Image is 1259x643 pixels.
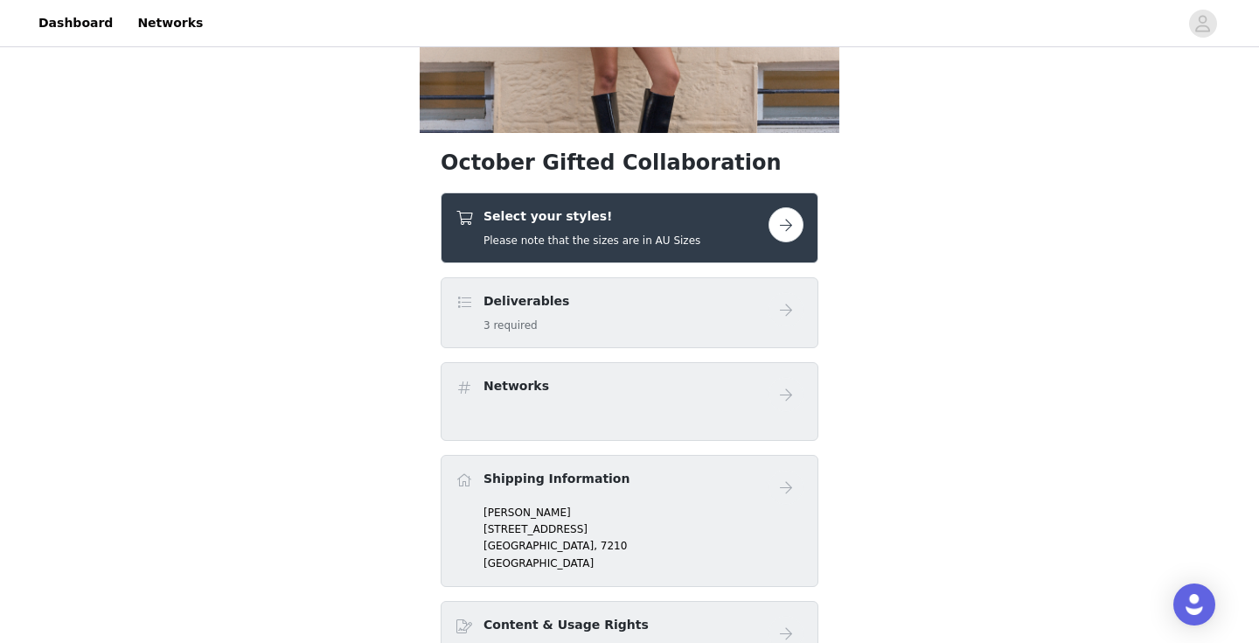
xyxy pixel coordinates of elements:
h4: Content & Usage Rights [483,616,649,634]
div: Deliverables [441,277,818,348]
div: Shipping Information [441,455,818,587]
p: [STREET_ADDRESS] [483,521,803,537]
h4: Networks [483,377,549,395]
span: [GEOGRAPHIC_DATA], [483,540,597,552]
p: [PERSON_NAME] [483,505,803,521]
span: 7210 [601,540,628,552]
div: Networks [441,362,818,441]
h5: 3 required [483,318,569,333]
h5: Please note that the sizes are in AU Sizes [483,233,700,248]
a: Networks [127,3,213,43]
h4: Deliverables [483,292,569,311]
a: Dashboard [28,3,123,43]
p: [GEOGRAPHIC_DATA] [483,556,803,571]
div: Open Intercom Messenger [1173,584,1215,626]
h4: Select your styles! [483,207,700,226]
h1: October Gifted Collaboration [441,147,818,178]
div: avatar [1194,10,1211,38]
h4: Shipping Information [483,470,629,488]
div: Select your styles! [441,192,818,263]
